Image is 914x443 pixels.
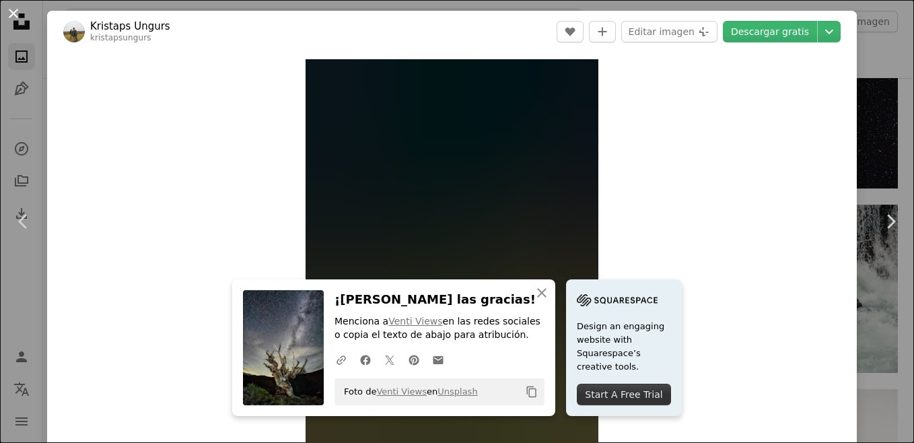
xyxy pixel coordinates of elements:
a: Comparte por correo electrónico [426,346,450,373]
span: Design an engaging website with Squarespace’s creative tools. [577,320,671,374]
a: kristapsungurs [90,33,151,42]
a: Unsplash [437,386,477,397]
button: Copiar al portapapeles [520,380,543,403]
img: Ve al perfil de Kristaps Ungurs [63,21,85,42]
a: Comparte en Pinterest [402,346,426,373]
button: Me gusta [557,21,584,42]
button: Elegir el tamaño de descarga [818,21,841,42]
a: Siguiente [867,157,914,286]
a: Descargar gratis [723,21,817,42]
a: Comparte en Facebook [353,346,378,373]
a: Venti Views [388,316,442,327]
h3: ¡[PERSON_NAME] las gracias! [335,290,544,310]
img: file-1705255347840-230a6ab5bca9image [577,290,658,310]
a: Venti Views [376,386,427,397]
button: Editar imagen [621,21,717,42]
a: Kristaps Ungurs [90,20,170,33]
div: Start A Free Trial [577,384,671,405]
a: Comparte en Twitter [378,346,402,373]
button: Añade a la colección [589,21,616,42]
span: Foto de en [337,381,478,403]
p: Menciona a en las redes sociales o copia el texto de abajo para atribución. [335,315,544,342]
a: Design an engaging website with Squarespace’s creative tools.Start A Free Trial [566,279,682,416]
